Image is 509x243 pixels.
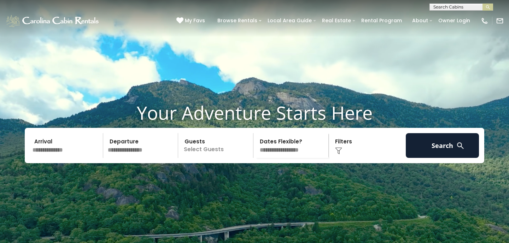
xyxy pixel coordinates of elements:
[185,17,205,24] span: My Favs
[318,15,355,26] a: Real Estate
[5,14,101,28] img: White-1-1-2.png
[335,147,342,154] img: filter--v1.png
[180,133,253,158] p: Select Guests
[5,102,504,124] h1: Your Adventure Starts Here
[406,133,479,158] button: Search
[409,15,432,26] a: About
[496,17,504,25] img: mail-regular-white.png
[456,141,465,150] img: search-regular-white.png
[358,15,405,26] a: Rental Program
[214,15,261,26] a: Browse Rentals
[481,17,488,25] img: phone-regular-white.png
[264,15,315,26] a: Local Area Guide
[176,17,207,25] a: My Favs
[435,15,474,26] a: Owner Login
